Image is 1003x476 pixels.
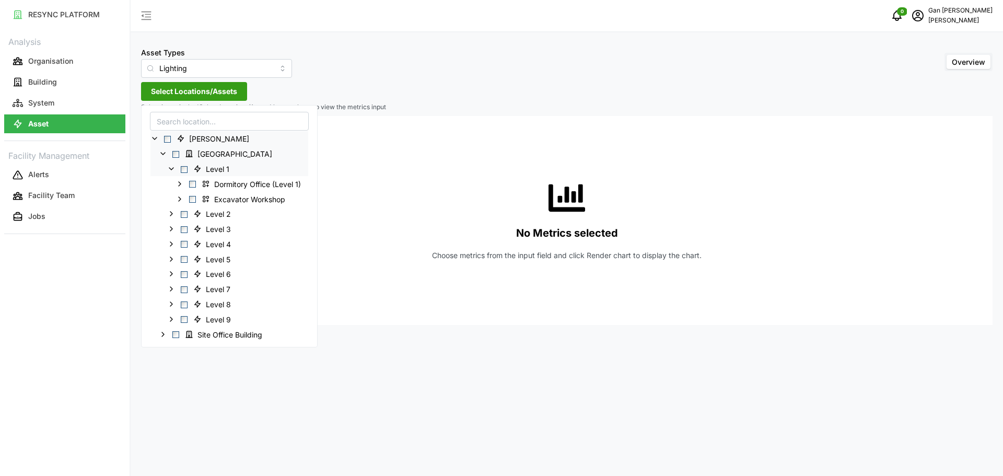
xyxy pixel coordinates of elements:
p: Organisation [28,56,73,66]
span: Level 7 [206,284,230,295]
a: Facility Team [4,185,125,206]
input: Search location... [150,112,309,131]
a: Building [4,72,125,92]
a: RESYNC PLATFORM [4,4,125,25]
span: Level 2 [189,207,238,220]
p: Select items in the 'Select Locations/Assets' button above to view the metrics input [141,103,993,112]
span: [PERSON_NAME] [189,134,249,144]
a: Organisation [4,51,125,72]
span: Level 9 [206,315,231,325]
label: Asset Types [141,47,185,59]
p: Alerts [28,169,49,180]
span: Select Level 9 [181,316,188,323]
span: Excavator Workshop [197,192,293,205]
span: Select Level 7 [181,286,188,293]
span: Select Dormitory Office (Level 1) [189,181,196,188]
span: Level 5 [189,252,238,265]
button: System [4,94,125,112]
span: Select Chuan Lim [164,136,171,143]
a: System [4,92,125,113]
p: Choose metrics from the input field and click Render chart to display the chart. [432,250,702,261]
span: Dormitory Office (Level 1) [214,179,301,190]
span: Select Level 1 [181,166,188,172]
button: schedule [907,5,928,26]
span: 0 [901,8,904,15]
span: Dormitory Building [181,147,279,160]
a: Alerts [4,165,125,185]
span: Select Level 5 [181,256,188,263]
p: RESYNC PLATFORM [28,9,100,20]
span: Dormitory Office (Level 1) [197,178,308,190]
span: Select Level 8 [181,301,188,308]
span: Select Level 3 [181,226,188,233]
p: System [28,98,54,108]
p: [PERSON_NAME] [928,16,993,26]
p: Asset [28,119,49,129]
span: Select Level 2 [181,211,188,218]
button: RESYNC PLATFORM [4,5,125,24]
p: Jobs [28,211,45,222]
span: Select Level 6 [181,271,188,278]
span: Select Level 4 [181,241,188,248]
span: Level 1 [206,164,229,175]
span: Level 3 [206,224,231,235]
span: Level 8 [206,299,231,310]
span: Select Site Office Building [172,331,179,338]
span: Level 9 [189,313,238,326]
span: Level 4 [206,239,231,250]
button: Asset [4,114,125,133]
span: Select Excavator Workshop [189,196,196,203]
span: Level 3 [189,223,238,235]
span: Chuan Lim [172,132,256,145]
span: Level 2 [206,209,231,219]
span: Level 6 [206,269,231,280]
div: Select Locations/Assets [141,105,318,347]
button: Organisation [4,52,125,71]
span: Level 1 [189,162,237,175]
p: Facility Management [4,147,125,162]
span: Level 6 [189,268,238,280]
span: [GEOGRAPHIC_DATA] [197,149,272,159]
span: Select Dormitory Building [172,151,179,158]
span: Level 4 [189,238,238,250]
span: Site Office Building [181,328,270,340]
p: Analysis [4,33,125,49]
p: Gan [PERSON_NAME] [928,6,993,16]
span: Site Office Building [197,329,262,340]
button: notifications [887,5,907,26]
span: Level 8 [189,298,238,310]
button: Facility Team [4,187,125,205]
span: Select Locations/Assets [151,83,237,100]
span: Overview [952,57,985,66]
span: Level 5 [206,254,230,264]
span: Excavator Workshop [214,194,285,204]
button: Select Locations/Assets [141,82,247,101]
p: Facility Team [28,190,75,201]
p: No Metrics selected [516,225,618,242]
button: Building [4,73,125,91]
button: Alerts [4,166,125,184]
a: Asset [4,113,125,134]
button: Jobs [4,207,125,226]
p: Building [28,77,57,87]
a: Jobs [4,206,125,227]
span: Level 7 [189,283,238,295]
